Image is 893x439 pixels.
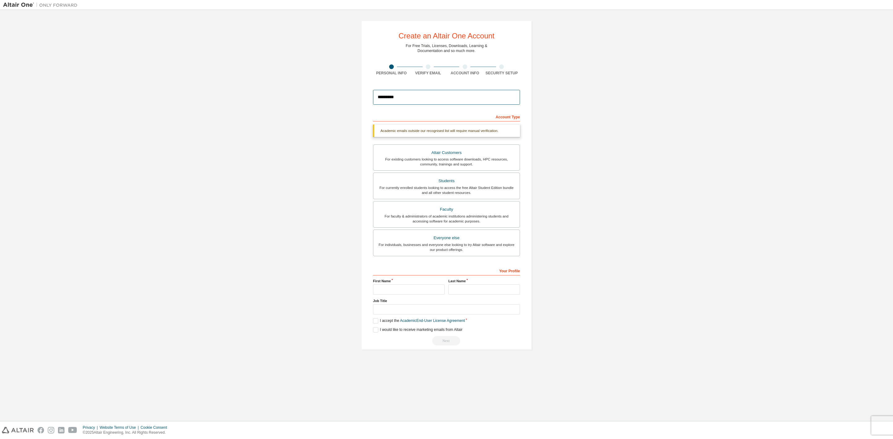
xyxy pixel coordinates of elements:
[377,214,516,224] div: For faculty & administrators of academic institutions administering students and accessing softwa...
[373,71,410,76] div: Personal Info
[83,425,100,430] div: Privacy
[377,177,516,185] div: Students
[38,427,44,433] img: facebook.svg
[48,427,54,433] img: instagram.svg
[373,336,520,345] div: Read and acccept EULA to continue
[373,112,520,121] div: Account Type
[377,205,516,214] div: Faculty
[377,157,516,167] div: For existing customers looking to access software downloads, HPC resources, community, trainings ...
[448,279,520,283] label: Last Name
[373,298,520,303] label: Job Title
[2,427,34,433] img: altair_logo.svg
[446,71,483,76] div: Account Info
[373,125,520,137] div: Academic emails outside our recognised list will require manual verification.
[373,279,445,283] label: First Name
[483,71,520,76] div: Security Setup
[377,242,516,252] div: For individuals, businesses and everyone else looking to try Altair software and explore our prod...
[377,234,516,242] div: Everyone else
[373,318,465,323] label: I accept the
[377,148,516,157] div: Altair Customers
[83,430,171,435] p: © 2025 Altair Engineering, Inc. All Rights Reserved.
[398,32,495,40] div: Create an Altair One Account
[68,427,77,433] img: youtube.svg
[140,425,171,430] div: Cookie Consent
[373,327,462,332] label: I would like to receive marketing emails from Altair
[373,266,520,275] div: Your Profile
[3,2,81,8] img: Altair One
[58,427,64,433] img: linkedin.svg
[100,425,140,430] div: Website Terms of Use
[410,71,447,76] div: Verify Email
[406,43,487,53] div: For Free Trials, Licenses, Downloads, Learning & Documentation and so much more.
[377,185,516,195] div: For currently enrolled students looking to access the free Altair Student Edition bundle and all ...
[400,318,465,323] a: Academic End-User License Agreement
